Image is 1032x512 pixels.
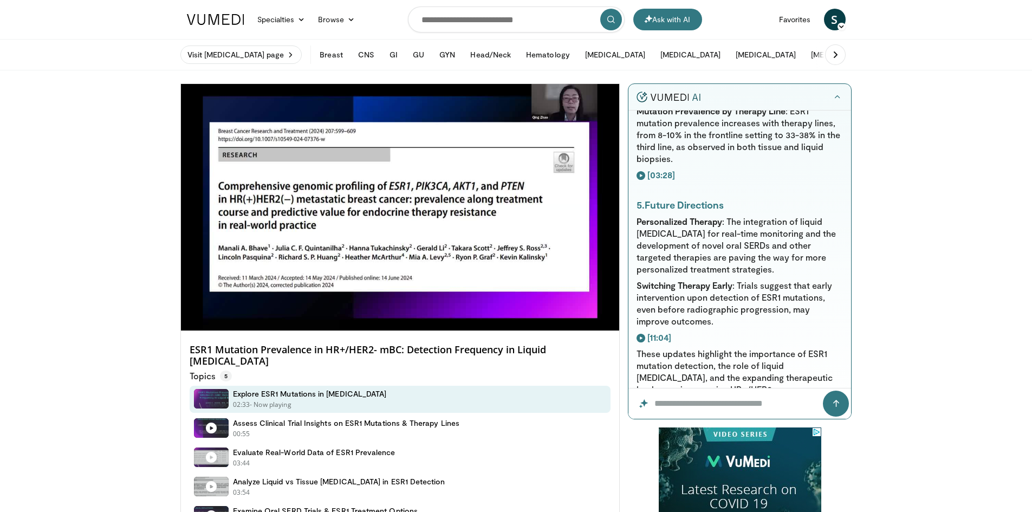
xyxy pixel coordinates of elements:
img: VuMedi Logo [187,14,244,25]
button: CNS [352,44,381,66]
h4: Explore ESR1 Mutations in [MEDICAL_DATA] [233,389,387,399]
input: Question for the AI [628,388,851,419]
button: Breast [313,44,349,66]
h4: Evaluate Real-World Data of ESR1 Prevalence [233,448,395,457]
span: 5 [220,371,232,381]
button: Hematology [520,44,576,66]
button: [MEDICAL_DATA] [579,44,652,66]
a: Browse [311,9,361,30]
strong: Personalized Therapy [637,216,722,226]
button: Ask with AI [633,9,702,30]
h4: ESR1 Mutation Prevalence in HR+/HER2- mBC: Detection Frequency in Liquid [MEDICAL_DATA] [190,344,611,367]
p: 02:33 [233,400,250,410]
button: GU [406,44,431,66]
button: [MEDICAL_DATA] [729,44,802,66]
video-js: Video Player [181,84,620,331]
p: 03:44 [233,458,250,468]
button: GI [383,44,404,66]
p: : Trials suggest that early intervention upon detection of ESR1 mutations, even before radiograph... [637,280,843,327]
p: These updates highlight the importance of ESR1 mutation detection, the role of liquid [MEDICAL_DA... [637,348,843,419]
a: S [824,9,846,30]
h4: 5. [637,198,736,211]
a: [11:04] [637,332,671,344]
h4: Analyze Liquid vs Tissue [MEDICAL_DATA] in ESR1 Detection [233,477,445,487]
button: GYN [433,44,462,66]
strong: Mutation Prevalence by Therapy Line [637,106,786,116]
p: 03:54 [233,488,250,497]
a: [03:28] [637,169,675,181]
strong: Future Directions [645,199,723,211]
button: [MEDICAL_DATA] [654,44,727,66]
p: : ESR1 mutation prevalence increases with therapy lines, from 8-10% in the frontline setting to 3... [637,105,843,165]
strong: Switching Therapy Early [637,280,732,290]
input: Search topics, interventions [408,7,625,33]
p: Topics [190,371,232,381]
img: vumedi-ai-logo.v2.svg [637,92,700,102]
p: - Now playing [250,400,291,410]
button: Head/Neck [464,44,517,66]
a: Specialties [251,9,312,30]
a: Visit [MEDICAL_DATA] page [180,46,302,64]
p: : The integration of liquid [MEDICAL_DATA] for real-time monitoring and the development of novel ... [637,216,843,275]
h4: Assess Clinical Trial Insights on ESR1 Mutations & Therapy Lines [233,418,459,428]
strong: [03:28] [646,170,675,180]
a: Favorites [773,9,817,30]
button: [MEDICAL_DATA] [804,44,878,66]
p: 00:55 [233,429,250,439]
strong: [11:04] [646,332,671,342]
